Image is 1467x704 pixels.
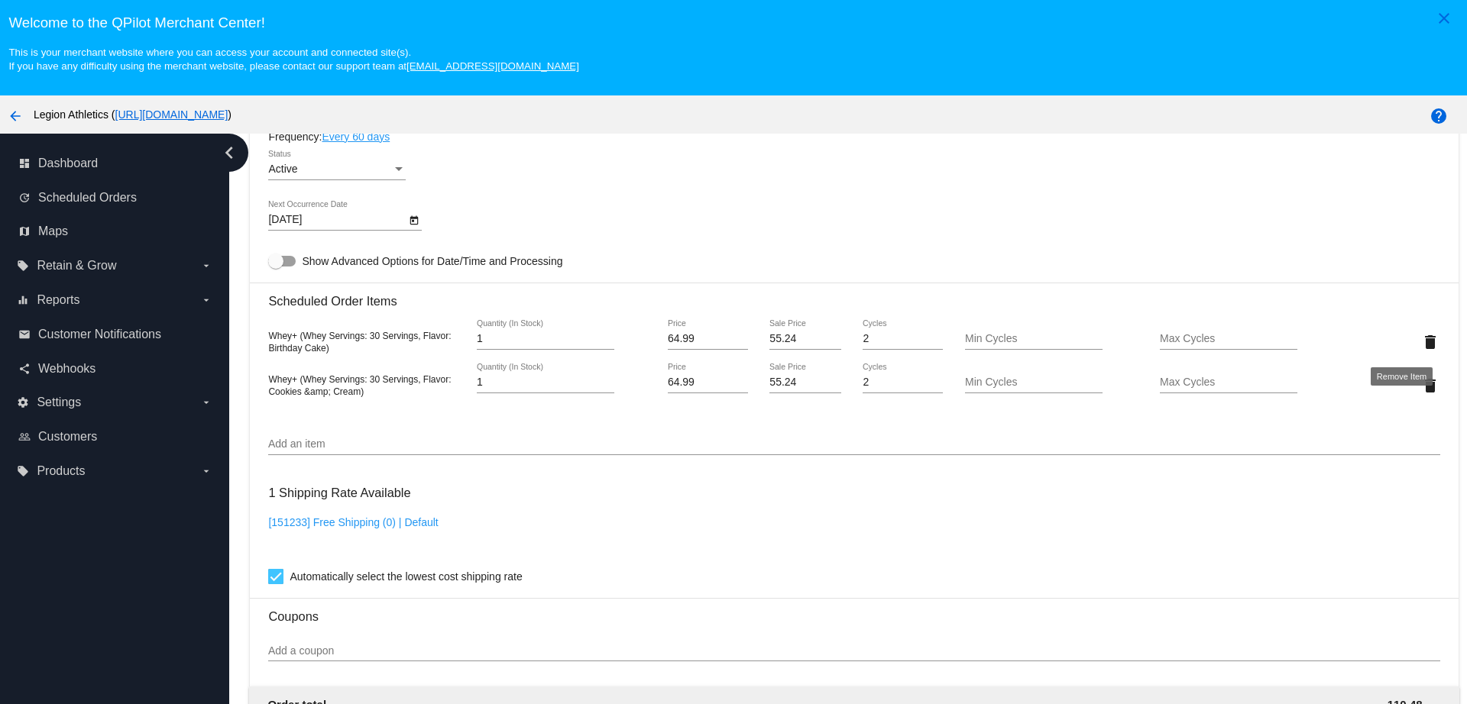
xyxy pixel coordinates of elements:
[268,516,438,528] a: [151233] Free Shipping (0) | Default
[965,333,1103,345] input: Min Cycles
[18,431,31,443] i: people_outline
[290,567,522,586] span: Automatically select the lowest cost shipping rate
[37,293,79,307] span: Reports
[18,219,212,244] a: map Maps
[200,294,212,306] i: arrow_drop_down
[477,376,614,389] input: Quantity (In Stock)
[268,283,1439,308] h3: Scheduled Order Items
[200,396,212,409] i: arrow_drop_down
[38,157,98,170] span: Dashboard
[1160,333,1297,345] input: Max Cycles
[302,254,562,269] span: Show Advanced Options for Date/Time and Processing
[863,333,943,345] input: Cycles
[268,374,451,397] span: Whey+ (Whey Servings: 30 Servings, Flavor: Cookies &amp; Cream)
[38,191,137,205] span: Scheduled Orders
[668,376,748,389] input: Price
[200,260,212,272] i: arrow_drop_down
[217,140,241,165] i: chevron_left
[268,476,410,509] h3: 1 Shipping Rate Available
[477,333,614,345] input: Quantity (In Stock)
[6,107,24,125] mat-icon: arrow_back
[1421,333,1439,351] mat-icon: delete
[18,186,212,210] a: update Scheduled Orders
[1421,376,1439,395] mat-icon: delete
[18,151,212,176] a: dashboard Dashboard
[37,396,81,409] span: Settings
[668,333,748,345] input: Price
[17,465,29,477] i: local_offer
[268,645,1439,657] input: Add a coupon
[18,328,31,341] i: email
[34,108,232,121] span: Legion Athletics ( )
[268,163,297,175] span: Active
[18,357,212,381] a: share Webhooks
[17,396,29,409] i: settings
[8,15,1458,31] h3: Welcome to the QPilot Merchant Center!
[18,225,31,237] i: map
[769,333,840,345] input: Sale Price
[37,259,116,273] span: Retain & Grow
[38,430,97,444] span: Customers
[17,260,29,272] i: local_offer
[8,47,578,72] small: This is your merchant website where you can access your account and connected site(s). If you hav...
[38,224,68,238] span: Maps
[322,131,390,143] a: Every 60 days
[406,60,579,72] a: [EMAIL_ADDRESS][DOMAIN_NAME]
[38,328,161,341] span: Customer Notifications
[18,322,212,347] a: email Customer Notifications
[18,363,31,375] i: share
[200,465,212,477] i: arrow_drop_down
[863,376,943,389] input: Cycles
[17,294,29,306] i: equalizer
[18,192,31,204] i: update
[965,376,1103,389] input: Min Cycles
[268,163,406,176] mat-select: Status
[38,362,96,376] span: Webhooks
[268,438,1439,450] input: Add an item
[268,214,406,226] input: Next Occurrence Date
[18,425,212,449] a: people_outline Customers
[37,464,85,478] span: Products
[769,376,840,389] input: Sale Price
[1430,107,1448,125] mat-icon: help
[268,598,1439,624] h3: Coupons
[1435,9,1453,27] mat-icon: close
[268,331,451,354] span: Whey+ (Whey Servings: 30 Servings, Flavor: Birthday Cake)
[18,157,31,170] i: dashboard
[115,108,228,121] a: [URL][DOMAIN_NAME]
[406,212,422,228] button: Open calendar
[1160,376,1297,389] input: Max Cycles
[268,131,1439,143] div: Frequency:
